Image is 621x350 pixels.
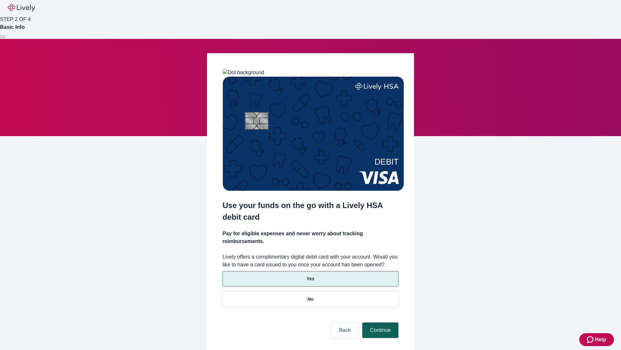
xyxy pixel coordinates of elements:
[308,296,314,303] p: No
[223,253,398,269] label: Lively offers a complimentary digital debit card with your account. Would you like to have a card...
[587,336,595,344] svg: Zendesk support icon
[223,76,404,191] img: Debit card
[223,230,398,245] h4: Pay for eligible expenses and never worry about tracking reimbursements.
[331,322,358,338] button: Back
[223,200,398,223] h2: Use your funds on the go with a Lively HSA debit card
[223,292,398,307] button: No
[307,275,314,282] p: Yes
[223,271,398,286] button: Yes
[223,69,264,76] img: Dot background
[579,333,614,346] button: Zendesk support iconHelp
[362,322,398,338] button: Continue
[8,4,35,12] img: Lively
[595,336,606,344] span: Help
